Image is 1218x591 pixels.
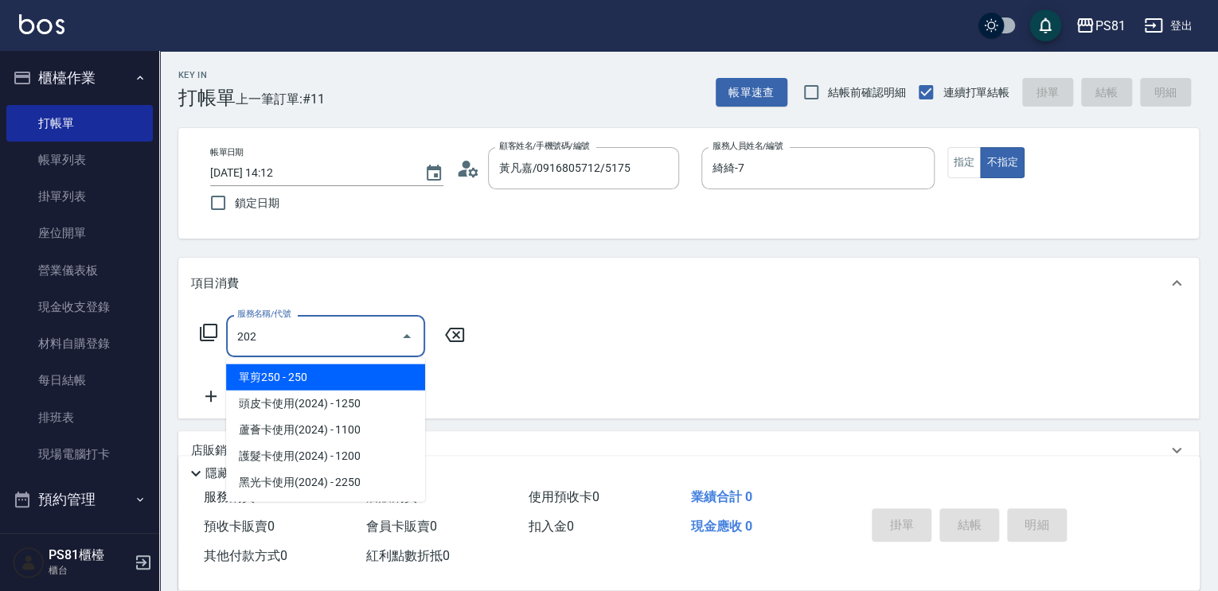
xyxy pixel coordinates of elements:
h2: Key In [178,70,236,80]
button: 指定 [947,147,982,178]
button: Close [394,324,420,349]
button: 帳單速查 [716,78,787,107]
label: 服務名稱/代號 [237,308,291,320]
button: Choose date, selected date is 2025-10-05 [415,154,453,192]
span: 單剪250 - 250 [226,364,425,391]
img: Person [13,546,45,578]
a: 現場電腦打卡 [6,436,153,472]
label: 服務人員姓名/編號 [712,140,783,152]
a: 打帳單 [6,105,153,142]
span: 鎖定日期 [235,195,279,212]
a: 材料自購登錄 [6,325,153,362]
a: 掛單列表 [6,178,153,215]
span: 會員卡販賣 0 [366,519,437,534]
img: Logo [19,14,64,34]
span: 扣入金 0 [529,519,574,534]
label: 顧客姓名/手機號碼/編號 [499,140,590,152]
button: 登出 [1138,11,1199,41]
a: 帳單列表 [6,142,153,178]
h5: PS81櫃檯 [49,547,130,563]
span: 其他付款方式 0 [204,548,287,563]
span: 蘆薈卡使用(2024) - 1100 [226,417,425,443]
span: 上一筆訂單:#11 [236,89,325,109]
p: 項目消費 [191,275,239,292]
span: 預收卡販賣 0 [204,519,275,534]
span: 頭皮卡使用(2024) - 1250 [226,391,425,417]
label: 帳單日期 [210,146,244,158]
button: 櫃檯作業 [6,57,153,99]
button: PS81 [1069,10,1131,42]
span: 黑光卡使用(2024) - 2250 [226,469,425,496]
h3: 打帳單 [178,87,236,109]
a: 排班表 [6,399,153,436]
div: 項目消費 [178,258,1199,309]
a: 營業儀表板 [6,252,153,289]
a: 每日結帳 [6,362,153,399]
span: 現金應收 0 [690,519,751,534]
a: 座位開單 [6,215,153,251]
span: 紅利點數折抵 0 [366,548,450,563]
span: 服務消費 0 [204,489,262,504]
button: save [1029,10,1061,41]
span: 業績合計 0 [690,489,751,504]
span: 使用預收卡 0 [529,489,599,504]
input: YYYY/MM/DD hh:mm [210,160,408,186]
p: 店販銷售 [191,442,239,459]
div: PS81 [1095,16,1125,36]
div: 店販銷售 [178,431,1199,469]
p: 櫃台 [49,563,130,577]
a: 現金收支登錄 [6,289,153,325]
button: 不指定 [980,147,1025,178]
button: 預約管理 [6,479,153,520]
button: 報表及分析 [6,520,153,562]
p: 隱藏業績明細 [205,465,277,482]
span: 結帳前確認明細 [828,84,906,101]
span: 護髮卡使用(2024) - 1200 [226,443,425,469]
span: 連續打單結帳 [943,84,1009,101]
